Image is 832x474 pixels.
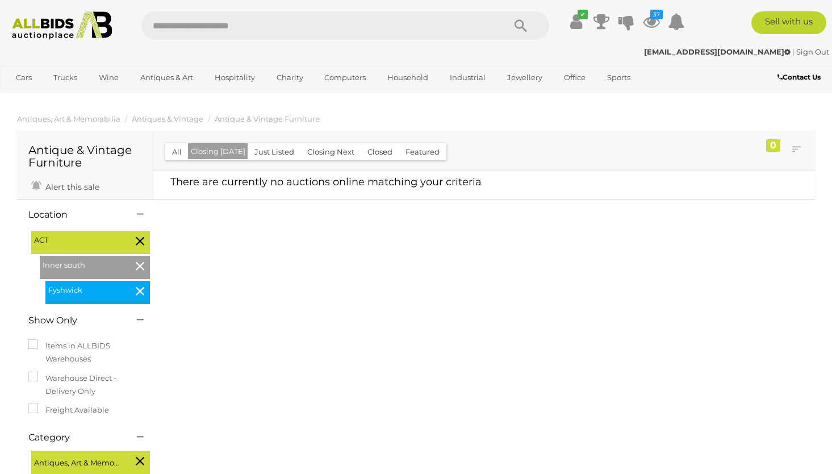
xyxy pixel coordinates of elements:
[34,454,119,469] span: Antiques, Art & Memorabilia
[170,176,482,188] span: There are currently no auctions online matching your criteria
[215,114,320,123] a: Antique & Vintage Furniture
[300,143,361,161] button: Closing Next
[165,143,189,161] button: All
[188,143,248,160] button: Closing [DATE]
[28,210,120,220] h4: Location
[777,71,823,84] a: Contact Us
[9,68,39,87] a: Cars
[442,68,493,87] a: Industrial
[133,68,200,87] a: Antiques & Art
[248,143,301,161] button: Just Listed
[46,68,85,87] a: Trucks
[578,10,588,19] i: ✔
[317,68,373,87] a: Computers
[34,234,119,247] span: ACT
[28,339,141,366] label: Items in ALLBIDS Warehouses
[28,404,109,417] label: Freight Available
[207,68,262,87] a: Hospitality
[28,144,141,169] h1: Antique & Vintage Furniture
[557,68,593,87] a: Office
[644,47,791,56] strong: [EMAIL_ADDRESS][DOMAIN_NAME]
[269,68,311,87] a: Charity
[380,68,436,87] a: Household
[91,68,126,87] a: Wine
[792,47,795,56] span: |
[600,68,638,87] a: Sports
[6,11,118,40] img: Allbids.com.au
[568,11,585,32] a: ✔
[492,11,549,40] button: Search
[644,47,792,56] a: [EMAIL_ADDRESS][DOMAIN_NAME]
[643,11,660,32] a: 37
[500,68,550,87] a: Jewellery
[777,73,821,81] b: Contact Us
[766,139,780,152] div: 0
[43,259,128,272] span: Inner south
[399,143,446,161] button: Featured
[43,182,99,192] span: Alert this sale
[361,143,399,161] button: Closed
[132,114,203,123] a: Antiques & Vintage
[17,114,120,123] a: Antiques, Art & Memorabilia
[28,315,120,326] h4: Show Only
[28,433,120,443] h4: Category
[796,47,829,56] a: Sign Out
[48,284,133,297] span: Fyshwick
[28,177,102,194] a: Alert this sale
[9,87,104,106] a: [GEOGRAPHIC_DATA]
[28,372,141,398] label: Warehouse Direct - Delivery Only
[751,11,826,34] a: Sell with us
[650,10,663,19] i: 37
